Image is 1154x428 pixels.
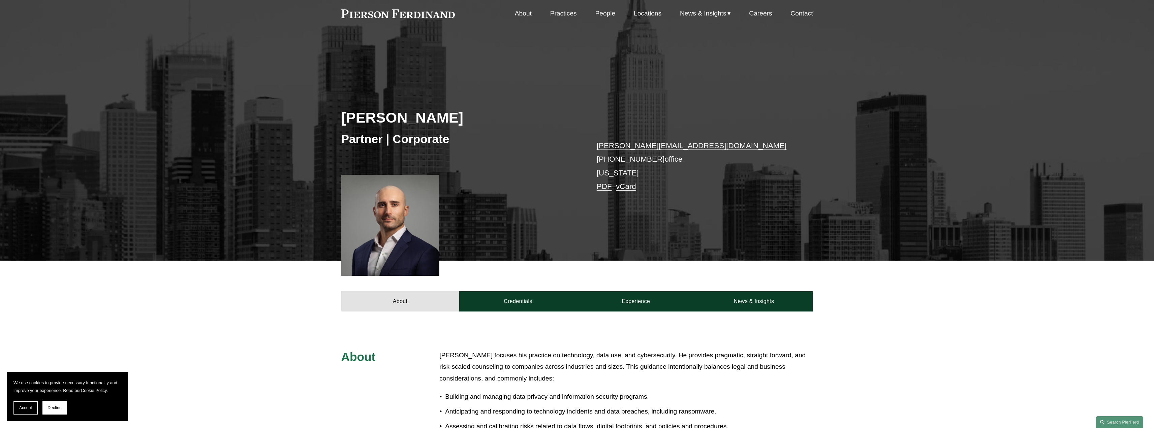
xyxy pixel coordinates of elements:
a: News & Insights [695,291,813,311]
section: Cookie banner [7,372,128,421]
a: PDF [597,182,612,191]
a: Careers [749,7,772,20]
a: Practices [550,7,577,20]
button: Decline [42,401,67,415]
p: Building and managing data privacy and information security programs. [445,391,813,403]
p: Anticipating and responding to technology incidents and data breaches, including ransomware. [445,406,813,418]
p: We use cookies to provide necessary functionality and improve your experience. Read our . [13,379,121,394]
button: Accept [13,401,38,415]
a: People [595,7,615,20]
a: Experience [577,291,695,311]
a: Cookie Policy [81,388,107,393]
p: office [US_STATE] – [597,139,793,193]
a: Credentials [459,291,577,311]
a: About [515,7,532,20]
a: [PHONE_NUMBER] [597,155,665,163]
a: Contact [790,7,813,20]
span: Decline [48,405,62,410]
a: Locations [634,7,661,20]
h2: [PERSON_NAME] [341,109,577,126]
span: Accept [19,405,32,410]
span: About [341,350,376,363]
a: vCard [616,182,636,191]
p: [PERSON_NAME] focuses his practice on technology, data use, and cybersecurity. He provides pragma... [439,350,813,385]
a: About [341,291,459,311]
a: Search this site [1096,416,1143,428]
span: News & Insights [680,8,726,20]
h3: Partner | Corporate [341,132,577,146]
a: [PERSON_NAME][EMAIL_ADDRESS][DOMAIN_NAME] [597,141,787,150]
a: folder dropdown [680,7,731,20]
